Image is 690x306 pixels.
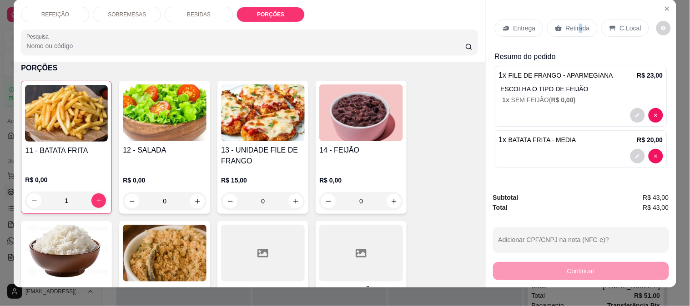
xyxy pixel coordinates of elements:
button: Close [660,1,675,16]
button: decrease-product-quantity [656,21,671,35]
h4: 16 - FAROFA [123,285,206,296]
button: decrease-product-quantity [630,108,645,123]
p: BEBIDAS [187,11,211,18]
h4: 15 - ARROZ [25,285,108,296]
p: Entrega [514,24,536,33]
span: R$ 0,00 ) [551,96,576,104]
p: R$ 20,00 [637,135,663,144]
p: R$ 15,00 [221,176,305,185]
strong: Subtotal [493,194,519,201]
strong: Total [493,204,508,211]
h4: 14 - FEIJÃO [319,145,403,156]
h4: 12 - SALADA [123,145,206,156]
img: product-image [123,84,206,141]
img: product-image [319,84,403,141]
img: product-image [25,85,108,142]
input: Adicionar CPF/CNPJ na nota (NFC-e)? [499,239,664,248]
p: PORÇÕES [21,63,478,74]
p: Retirada [566,24,590,33]
p: R$ 23,00 [637,71,663,80]
p: ESCOLHA O TIPO DE FEIJÃO [501,84,663,94]
h4: 11 - BATATA FRITA [25,145,108,156]
span: FILE DE FRANGO - APARMEGIANA [509,72,613,79]
p: Resumo do pedido [495,51,667,62]
p: R$ 0,00 [319,176,403,185]
p: 1 x [499,134,576,145]
p: REFEIÇÃO [41,11,69,18]
button: decrease-product-quantity [649,149,663,163]
button: decrease-product-quantity [630,149,645,163]
input: Pesquisa [26,41,465,50]
p: SOBREMESAS [108,11,146,18]
p: PORÇÕES [257,11,284,18]
span: R$ 43,00 [643,202,669,212]
img: product-image [25,225,108,281]
img: product-image [123,225,206,281]
p: R$ 0,00 [25,175,108,184]
button: decrease-product-quantity [649,108,663,123]
h4: 13 - UNIDADE FILE DE FRANGO [221,145,305,167]
span: BATATA FRITA - MEDIA [509,136,576,143]
label: Pesquisa [26,33,52,40]
p: C.Local [620,24,641,33]
img: product-image [221,84,305,141]
h4: 18 - MACARRÃO [319,285,403,296]
span: R$ 43,00 [643,192,669,202]
span: 1 x [503,96,511,104]
p: SEM FEIJÃO ( [503,95,663,104]
p: R$ 0,00 [123,176,206,185]
p: 1 x [499,70,613,81]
